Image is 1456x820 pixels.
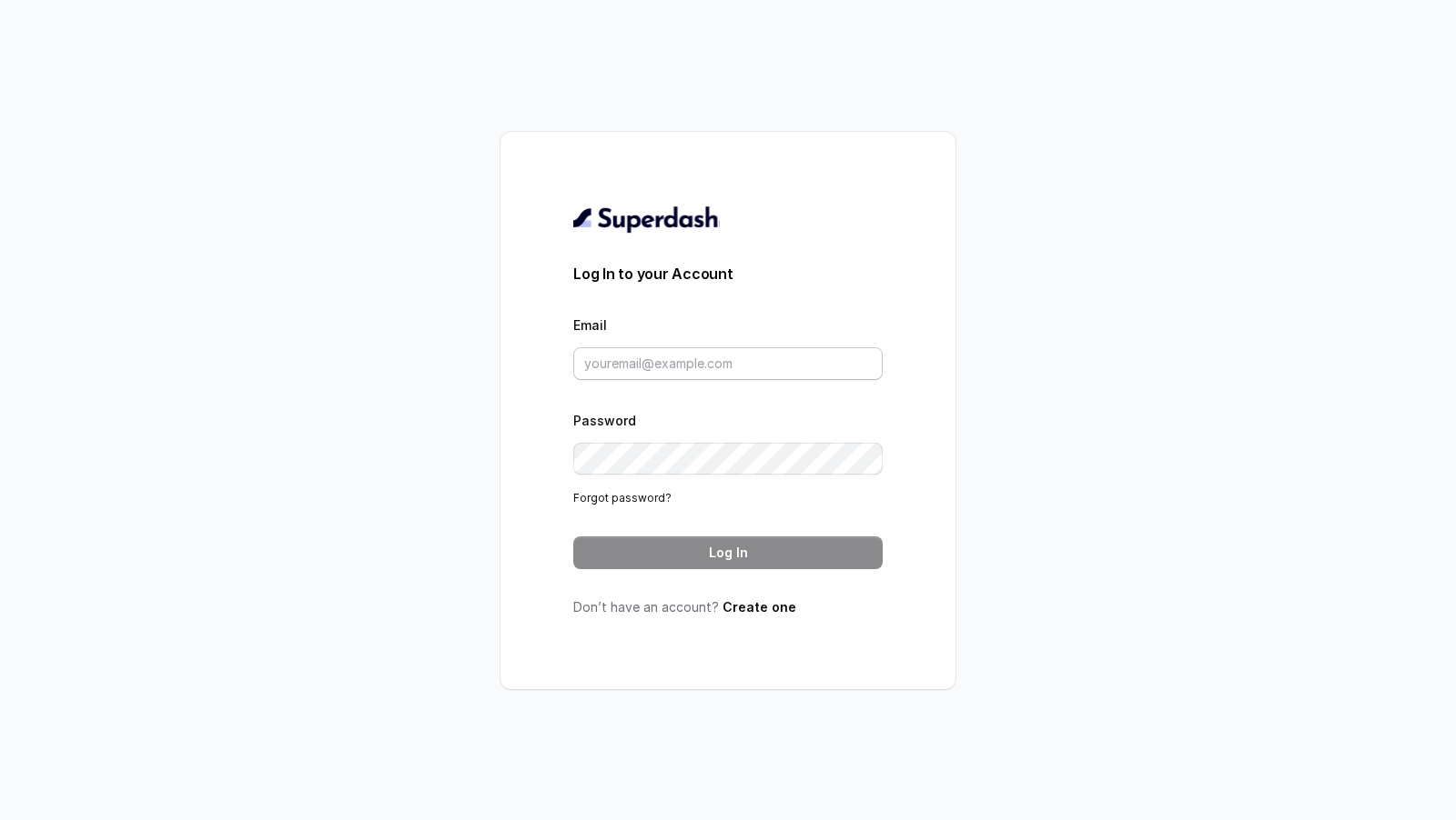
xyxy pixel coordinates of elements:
[573,205,720,234] img: light.svg
[573,263,883,285] h3: Log In to your Account
[573,347,883,380] input: youremail@example.com
[573,598,883,616] p: Don’t have an account?
[573,536,883,569] button: Log In
[573,491,672,505] a: Forgot password?
[573,413,636,428] label: Password
[723,599,796,615] a: Create one
[573,317,607,333] label: Email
